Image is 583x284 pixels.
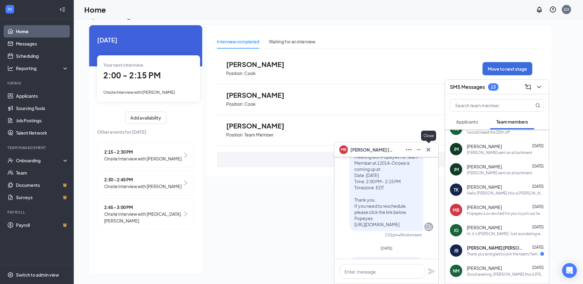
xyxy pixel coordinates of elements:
button: Cross [423,145,433,155]
a: DocumentsCrown [16,179,69,191]
span: [DATE] [532,144,544,148]
span: [PERSON_NAME] [467,143,502,149]
div: [PERSON_NAME] sent an attachment [467,170,532,176]
div: Open Intercom Messenger [562,263,577,278]
svg: QuestionInfo [549,6,557,13]
svg: Notifications [536,6,543,13]
span: [PERSON_NAME] [467,204,502,210]
span: 2:15 - 2:30 PM [104,148,182,155]
div: Waiting for an interview [269,38,315,45]
a: Sourcing Tools [16,102,69,114]
button: Move to next stage [483,62,532,75]
div: I would need the 20th off [467,130,510,135]
span: [PERSON_NAME] [PERSON_NAME] [350,146,393,153]
svg: ComposeMessage [524,83,532,91]
a: Applicants [16,90,69,102]
a: Job Postings [16,114,69,127]
span: 2:00 - 2:15 PM [103,70,161,80]
div: Reporting [16,65,69,71]
div: Hiring [7,81,67,86]
div: Hello [PERSON_NAME] this is [PERSON_NAME] please give me a call at the store [PHONE_NUMBER] [467,191,544,196]
span: [DATE] [97,35,194,45]
span: [PERSON_NAME] [PERSON_NAME] [467,245,522,251]
svg: Plane [428,268,435,275]
p: Cook [244,101,256,107]
button: Ellipses [404,145,414,155]
p: Position: [226,70,244,76]
div: JG [454,227,459,233]
svg: ChevronDown [535,83,543,91]
div: Team Management [7,145,67,150]
div: Popeyes is so excited for you to join our team! Do you know anyone else who might be interested i... [467,211,544,216]
span: Applicants [456,119,478,124]
div: 13 [491,84,496,89]
div: MB [453,207,459,213]
input: Search team member [450,100,523,111]
div: Thank you and glad to join the team/ family [467,251,540,257]
h3: SMS Messages [450,84,485,90]
div: Interview completed [217,38,259,45]
span: [DATE] [532,265,544,270]
div: Onboarding [16,157,63,164]
div: 1O [564,7,569,12]
p: Position: [226,101,244,107]
span: [DATE] [532,245,544,250]
div: JB [454,247,459,254]
p: Position: [226,132,244,138]
svg: Company [425,223,432,231]
div: Good evening, [PERSON_NAME] this is [PERSON_NAME] how are you doing. we had schedule you for the ... [467,272,544,277]
svg: Cross [425,146,432,153]
button: ComposeMessage [523,82,533,92]
span: [PERSON_NAME] [467,184,502,190]
button: ChevronDown [534,82,544,92]
p: Team Member [244,132,274,138]
span: [DATE] [532,225,544,229]
span: [DATE] [532,184,544,189]
svg: Ellipses [405,146,412,153]
span: Other events for [DATE] [97,128,194,135]
svg: Collapse [59,6,65,13]
span: [DATE] [532,204,544,209]
div: JM [454,166,459,172]
svg: WorkstreamLogo [7,6,13,12]
span: • Workstream [398,232,422,238]
div: 2:01pm [385,232,398,238]
span: [DATE] [532,164,544,168]
span: Onsite Interview with [PERSON_NAME] [103,90,175,95]
span: 2:45 - 3:00 PM [104,204,183,211]
button: Minimize [414,145,423,155]
svg: Analysis [7,65,14,71]
span: [PERSON_NAME] [226,60,294,68]
span: [DATE] [380,246,392,250]
div: NM [453,268,459,274]
div: TK [454,187,459,193]
span: [PERSON_NAME] [467,265,502,271]
span: [PERSON_NAME] [467,224,502,231]
span: Team members [496,119,528,124]
h1: Home [84,4,106,15]
p: Cook [244,70,256,76]
span: [PERSON_NAME] [226,122,294,130]
div: Hi, it’s [PERSON_NAME]. Just wondering when is my orientation? [467,231,544,236]
a: SurveysCrown [16,191,69,203]
svg: MagnifyingGlass [535,103,540,108]
div: Switch to admin view [16,272,59,278]
div: Payroll [7,210,67,215]
span: Onsite Interview with [MEDICAL_DATA][PERSON_NAME] [104,211,183,224]
svg: Minimize [415,146,422,153]
a: Talent Network [16,127,69,139]
svg: Settings [7,272,14,278]
a: PayrollCrown [16,219,69,231]
span: [PERSON_NAME] [226,91,294,99]
span: 2:30 - 2:45 PM [104,176,182,183]
a: Team [16,167,69,179]
span: Your next interview [103,62,143,68]
span: [PERSON_NAME] [467,164,502,170]
div: Close [421,131,436,141]
a: Scheduling [16,50,69,62]
div: [PERSON_NAME] sent an attachment [467,150,532,155]
span: Onsite Interview with [PERSON_NAME] [104,155,182,162]
svg: UserCheck [7,157,14,164]
a: Messages [16,37,69,50]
